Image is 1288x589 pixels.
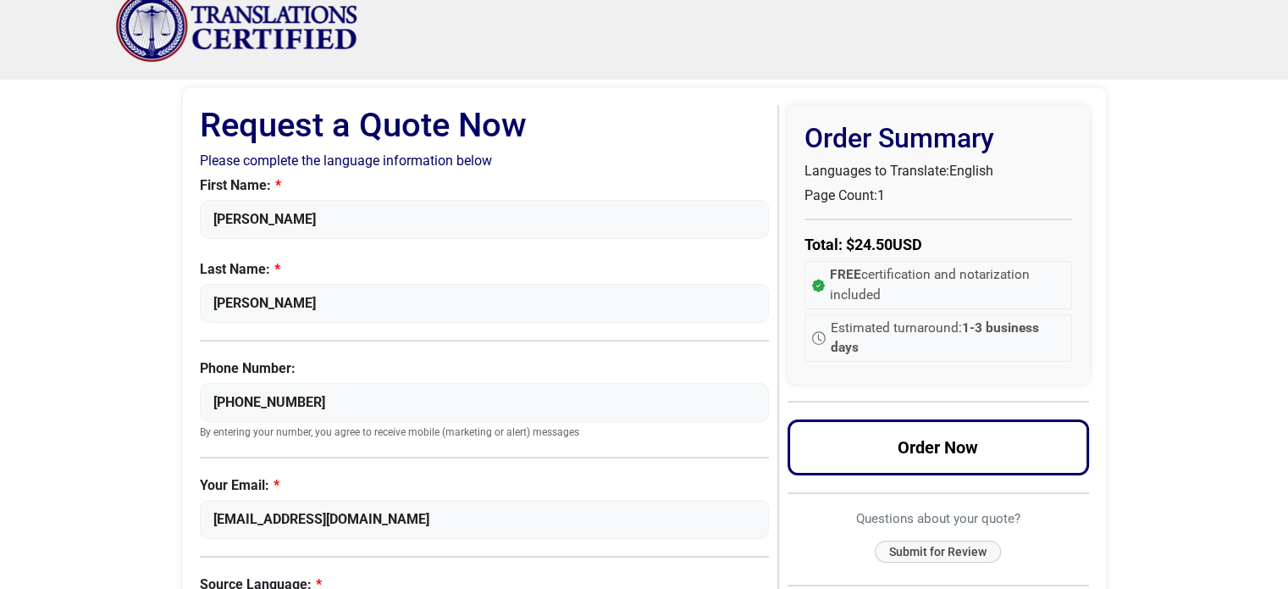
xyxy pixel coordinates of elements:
[804,161,1072,181] p: Languages to Translate:
[200,259,770,280] label: Last Name:
[830,265,1064,305] span: certification and notarization included
[200,175,770,196] label: First Name:
[200,383,770,422] input: Enter Your Phone Number
[804,233,1072,256] p: Total: $ USD
[200,475,770,496] label: Your Email:
[877,187,885,203] span: 1
[788,105,1089,384] div: Order Summary
[804,186,1072,206] p: Page Count:
[875,541,1001,564] button: Submit for Review
[788,420,1089,475] button: Order Now
[200,284,770,323] input: Enter Your Last Name
[200,153,770,169] h2: Please complete the language information below
[200,105,770,146] h1: Request a Quote Now
[949,163,993,179] span: English
[200,200,770,239] input: Enter Your First Name
[804,122,1072,154] h2: Order Summary
[788,511,1089,526] h6: Questions about your quote?
[831,319,1064,358] span: Estimated turnaround:
[200,358,770,379] label: Phone Number:
[200,426,770,440] small: By entering your number, you agree to receive mobile (marketing or alert) messages
[830,267,861,282] strong: FREE
[200,500,770,539] input: Enter Your Email
[854,236,893,253] span: 24.50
